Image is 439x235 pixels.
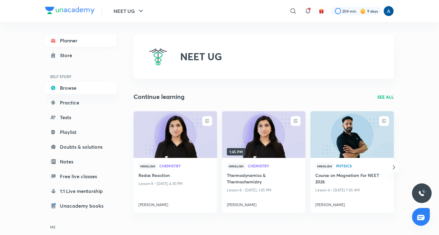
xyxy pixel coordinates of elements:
button: NEET UG [110,5,148,17]
a: Physics [336,164,389,168]
a: new-thumbnail1:45 PM [222,111,305,158]
a: [PERSON_NAME] [227,200,301,208]
a: Thermodynamics & Thermochemistry [227,172,301,186]
a: [PERSON_NAME] [138,200,212,208]
a: 1:1 Live mentorship [45,185,116,197]
a: Planner [45,34,116,47]
a: Chemistry [159,164,212,168]
a: Playlist [45,126,116,138]
a: Practice [45,96,116,109]
span: Hinglish [227,163,245,170]
img: streak [360,8,366,14]
p: Lesson 8 • [DATE] 4:30 PM [138,180,212,188]
a: Notes [45,155,116,168]
img: new-thumbnail [221,111,306,158]
a: new-thumbnail [310,111,394,158]
a: Browse [45,82,116,94]
img: new-thumbnail [133,111,218,158]
img: avatar [319,8,324,14]
p: Lesson 8 • [DATE], 1:45 PM [227,186,301,194]
a: Free live classes [45,170,116,182]
a: SEE ALL [377,94,394,100]
a: Unacademy books [45,200,116,212]
a: Tests [45,111,116,123]
span: Hinglish [138,163,157,170]
img: Company Logo [45,7,95,14]
h2: Continue learning [134,92,185,101]
h6: ME [45,222,116,232]
span: 1:45 PM [227,148,245,155]
img: new-thumbnail [309,111,394,158]
a: Redox Reaction [138,172,212,180]
img: Anees Ahmed [383,6,394,16]
p: Lesson 6 • [DATE] 7:45 AM [315,186,389,194]
a: Store [45,49,116,61]
a: Doubts & solutions [45,141,116,153]
a: Chemistry [248,164,301,168]
a: new-thumbnail [134,111,217,158]
h6: SELF STUDY [45,71,116,82]
a: Company Logo [45,7,95,16]
div: Store [60,52,76,59]
img: ttu [418,190,425,197]
a: [PERSON_NAME] [315,200,389,208]
a: Course on Magnetism For NEET 2026 [315,172,389,186]
button: avatar [317,6,326,16]
h2: NEET UG [180,51,222,62]
span: Hinglish [315,163,334,170]
img: NEET UG [148,47,168,66]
